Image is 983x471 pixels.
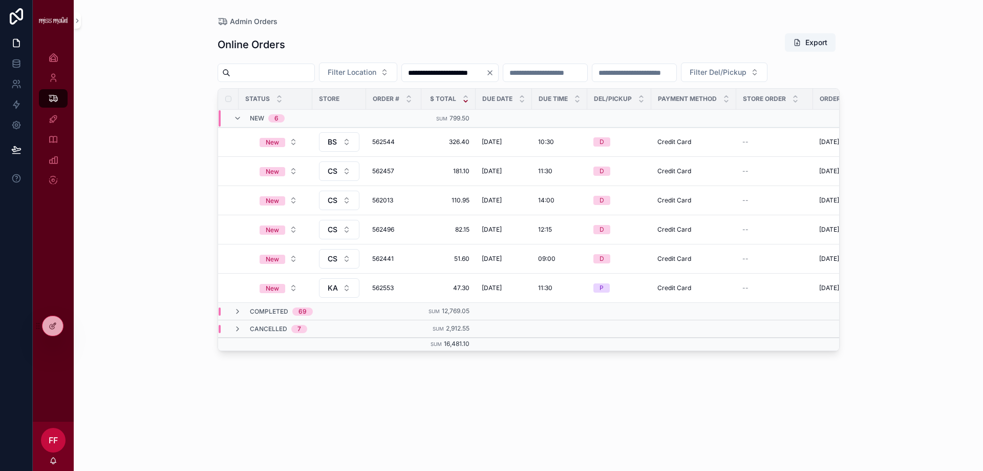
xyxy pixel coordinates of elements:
a: Credit Card [657,255,730,263]
a: -- [742,284,807,292]
button: Select Button [251,220,306,239]
span: 2,912.55 [446,324,469,332]
span: -- [742,226,749,234]
a: Select Button [318,132,360,152]
span: CS [328,254,337,264]
button: Select Button [319,220,359,239]
span: Credit Card [657,196,691,204]
a: [DATE] 9:19 am [819,226,884,234]
a: 09:00 [538,255,581,263]
span: [DATE] 2:34 pm [819,167,864,175]
button: Select Button [251,250,306,268]
a: [DATE] [482,196,526,204]
a: 562553 [372,284,415,292]
a: Select Button [318,278,360,298]
a: -- [742,196,807,204]
a: 110.95 [428,196,469,204]
a: 82.15 [428,226,469,234]
a: Select Button [318,161,360,181]
div: D [600,254,604,263]
a: [DATE] 2:34 pm [819,167,884,175]
a: Admin Orders [218,16,277,27]
a: 181.10 [428,167,469,175]
a: Credit Card [657,196,730,204]
span: 11:30 [538,284,552,292]
a: -- [742,255,807,263]
a: -- [742,167,807,175]
a: Select Button [251,161,306,181]
button: Select Button [681,63,767,82]
span: 326.40 [428,138,469,146]
span: Filter Location [328,67,376,77]
span: Credit Card [657,226,691,234]
span: 47.30 [428,284,469,292]
span: Credit Card [657,255,691,263]
span: [DATE] 9:19 am [819,226,863,234]
div: 7 [297,325,301,333]
a: D [593,196,645,205]
span: 562441 [372,255,415,263]
div: D [600,196,604,205]
span: [DATE] 9:42 am [819,196,864,204]
small: Sum [436,116,447,121]
span: -- [742,196,749,204]
button: Export [785,33,836,52]
div: New [266,196,279,206]
a: D [593,137,645,147]
span: CS [328,166,337,176]
span: [DATE] 5:00 pm [819,284,865,292]
a: 12:15 [538,226,581,234]
a: 562457 [372,167,415,175]
span: Completed [250,308,288,316]
a: Select Button [318,190,360,211]
span: -- [742,138,749,146]
span: 12,769.05 [442,307,469,315]
span: BS [328,137,337,147]
button: Select Button [319,249,359,269]
span: 14:00 [538,196,554,204]
a: [DATE] [482,226,526,234]
a: 11:30 [538,284,581,292]
span: Filter Del/Pickup [690,67,746,77]
span: 12:15 [538,226,552,234]
a: -- [742,138,807,146]
a: 562544 [372,138,415,146]
a: 562013 [372,196,415,204]
a: Credit Card [657,284,730,292]
a: P [593,283,645,293]
a: [DATE] 9:42 am [819,196,884,204]
button: Select Button [319,278,359,298]
span: Order Placed [820,95,867,103]
a: Credit Card [657,226,730,234]
button: Select Button [251,133,306,151]
button: Clear [486,69,498,77]
button: Select Button [319,63,397,82]
a: D [593,225,645,234]
a: Select Button [318,219,360,240]
a: 51.60 [428,255,469,263]
a: D [593,254,645,263]
span: -- [742,255,749,263]
a: 10:30 [538,138,581,146]
button: Select Button [251,279,306,297]
div: New [266,284,279,293]
small: Sum [433,326,444,332]
div: P [600,283,604,293]
span: 562496 [372,226,415,234]
div: D [600,225,604,234]
button: Select Button [251,162,306,180]
div: New [266,167,279,176]
a: Credit Card [657,138,730,146]
div: 69 [298,308,307,316]
a: 11:30 [538,167,581,175]
span: Credit Card [657,167,691,175]
span: Admin Orders [230,16,277,27]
